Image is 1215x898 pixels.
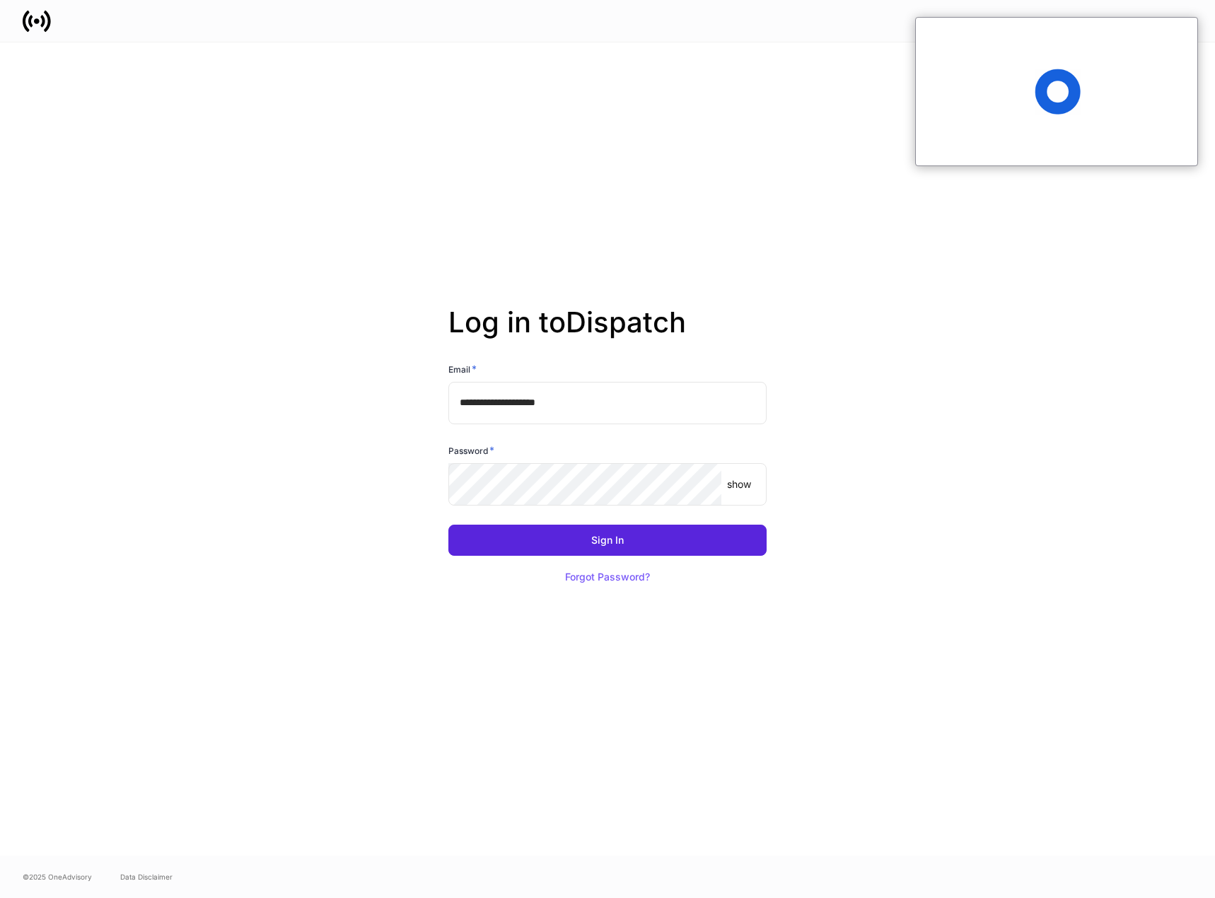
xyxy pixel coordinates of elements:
[547,561,668,593] button: Forgot Password?
[448,443,494,457] h6: Password
[23,871,92,882] span: © 2025 OneAdvisory
[120,871,173,882] a: Data Disclaimer
[448,305,767,362] h2: Log in to Dispatch
[448,362,477,376] h6: Email
[727,477,751,491] p: show
[448,525,767,556] button: Sign In
[1035,69,1081,115] span: Loading
[591,535,624,545] div: Sign In
[565,572,650,582] div: Forgot Password?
